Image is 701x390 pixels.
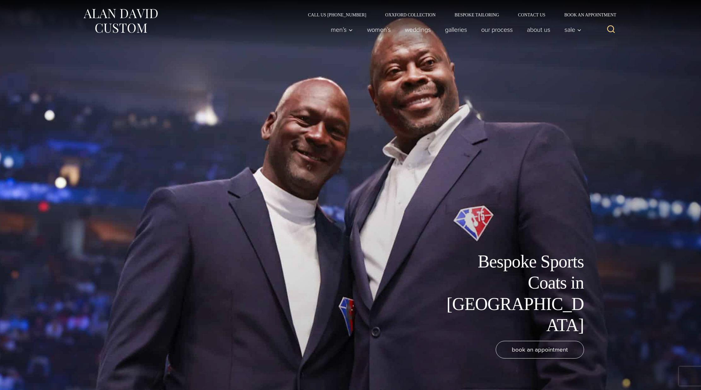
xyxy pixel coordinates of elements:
[438,23,474,36] a: Galleries
[442,251,584,336] h1: Bespoke Sports Coats in [GEOGRAPHIC_DATA]
[324,23,585,36] nav: Primary Navigation
[299,13,619,17] nav: Secondary Navigation
[496,341,584,358] a: book an appointment
[83,7,158,35] img: Alan David Custom
[509,13,555,17] a: Contact Us
[520,23,557,36] a: About Us
[299,13,376,17] a: Call Us [PHONE_NUMBER]
[360,23,398,36] a: Women’s
[512,345,568,354] span: book an appointment
[445,13,508,17] a: Bespoke Tailoring
[376,13,445,17] a: Oxxford Collection
[604,22,619,37] button: View Search Form
[555,13,618,17] a: Book an Appointment
[474,23,520,36] a: Our Process
[398,23,438,36] a: weddings
[331,26,353,33] span: Men’s
[564,26,581,33] span: Sale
